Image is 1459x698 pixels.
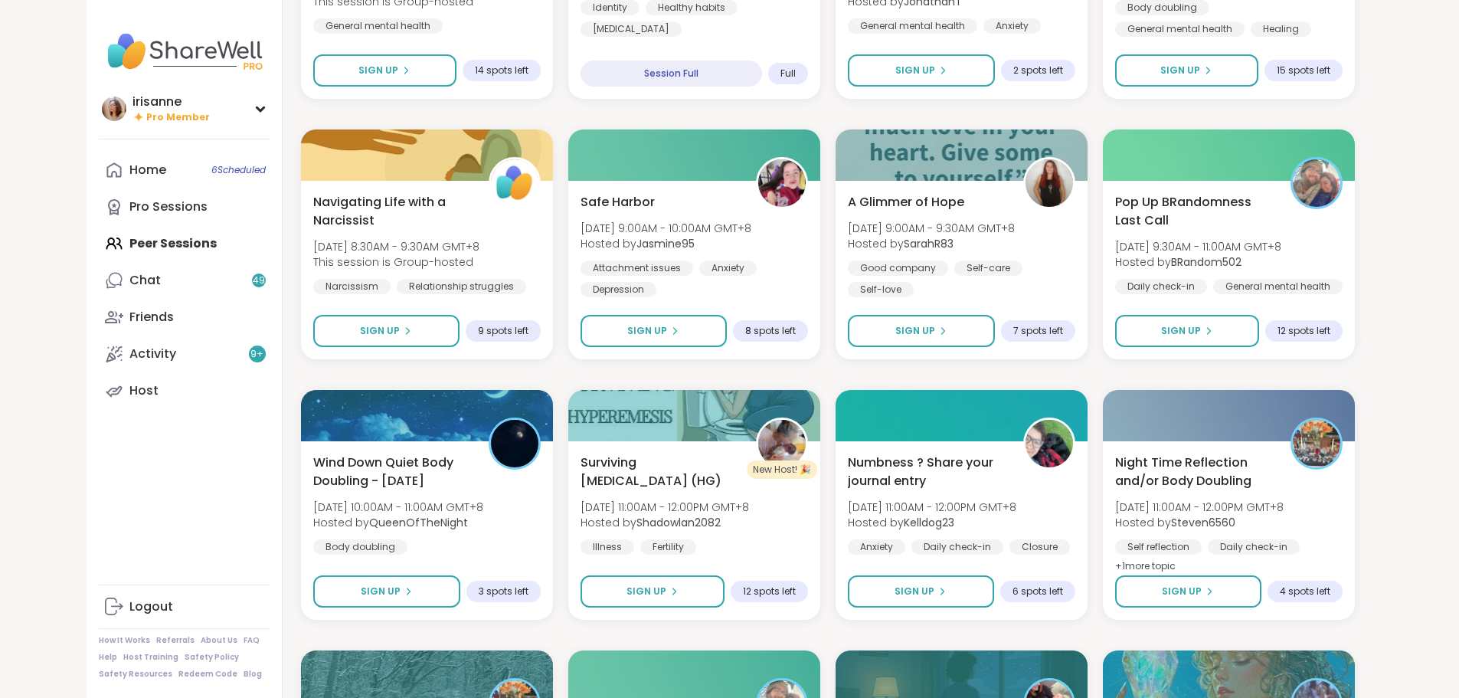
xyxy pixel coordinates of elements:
a: Logout [99,588,270,625]
b: Steven6560 [1171,515,1235,530]
div: Daily check-in [1115,279,1207,294]
span: 6 spots left [1012,585,1063,598]
span: Sign Up [895,64,935,77]
img: Jasmine95 [758,159,806,207]
button: Sign Up [1115,575,1261,608]
span: 49 [253,274,265,287]
span: Hosted by [848,515,1016,530]
span: Hosted by [581,236,751,251]
b: QueenOfTheNight [369,515,468,530]
span: [DATE] 10:00AM - 11:00AM GMT+8 [313,500,483,515]
button: Sign Up [1115,315,1259,347]
span: [DATE] 9:30AM - 11:00AM GMT+8 [1115,239,1281,254]
span: [DATE] 9:00AM - 9:30AM GMT+8 [848,221,1015,236]
div: Anxiety [699,261,757,276]
div: Body doubling [313,539,407,555]
img: ShareWell [491,159,538,207]
div: Home [129,162,166,179]
div: Chat [129,272,161,289]
div: Closure [1009,539,1070,555]
button: Sign Up [581,575,725,608]
span: Sign Up [895,324,935,338]
span: 14 spots left [475,64,528,77]
button: Sign Up [313,575,460,608]
span: This session is Group-hosted [313,254,479,270]
div: [MEDICAL_DATA] [581,21,682,37]
span: Sign Up [895,585,934,598]
div: Friends [129,309,174,326]
span: 7 spots left [1013,325,1063,337]
span: 15 spots left [1277,64,1330,77]
div: Daily check-in [911,539,1003,555]
span: Pro Member [146,111,210,124]
img: Shadowlan2082 [758,420,806,467]
a: Home6Scheduled [99,152,270,188]
img: SarahR83 [1026,159,1073,207]
span: Wind Down Quiet Body Doubling - [DATE] [313,454,472,490]
div: Self-care [954,261,1022,276]
div: Attachment issues [581,261,693,276]
a: Friends [99,299,270,336]
span: Hosted by [1115,254,1281,270]
span: Hosted by [1115,515,1284,530]
span: [DATE] 8:30AM - 9:30AM GMT+8 [313,239,479,254]
a: Safety Resources [99,669,172,680]
b: BRandom502 [1171,254,1241,270]
a: Chat49 [99,262,270,299]
div: Anxiety [848,539,905,555]
span: Hosted by [581,515,749,530]
a: FAQ [244,635,260,646]
a: Blog [244,669,262,680]
div: Relationship struggles [397,279,526,294]
div: Depression [581,282,656,297]
div: Good company [848,261,948,276]
a: Referrals [156,635,195,646]
span: Sign Up [1162,585,1202,598]
span: 9 + [250,348,263,361]
div: General mental health [1115,21,1245,37]
div: Logout [129,598,173,615]
div: Activity [129,346,176,362]
span: Sign Up [360,324,400,338]
a: Help [99,652,117,663]
a: Activity9+ [99,336,270,372]
div: Session Full [581,61,762,87]
span: 6 Scheduled [211,164,266,176]
span: Surviving [MEDICAL_DATA] (HG) [581,454,739,490]
div: Fertility [640,539,696,555]
a: Redeem Code [178,669,237,680]
img: Kelldog23 [1026,420,1073,467]
img: ShareWell Nav Logo [99,25,270,78]
div: General mental health [313,18,443,34]
div: General mental health [1213,279,1343,294]
div: Host [129,382,159,399]
span: 4 spots left [1280,585,1330,598]
button: Sign Up [848,315,995,347]
button: Sign Up [848,575,994,608]
a: Pro Sessions [99,188,270,225]
b: Jasmine95 [636,236,695,251]
button: Sign Up [1115,54,1258,87]
b: Kelldog23 [904,515,954,530]
span: [DATE] 9:00AM - 10:00AM GMT+8 [581,221,751,236]
a: Safety Policy [185,652,239,663]
span: Full [780,67,796,80]
span: 2 spots left [1013,64,1063,77]
div: General mental health [848,18,977,34]
div: Pro Sessions [129,198,208,215]
span: 8 spots left [745,325,796,337]
b: SarahR83 [904,236,954,251]
button: Sign Up [313,54,456,87]
span: Safe Harbor [581,193,655,211]
div: Anxiety [983,18,1041,34]
img: Steven6560 [1293,420,1340,467]
span: [DATE] 11:00AM - 12:00PM GMT+8 [581,500,749,515]
span: Sign Up [627,324,667,338]
div: irisanne [132,93,210,110]
span: 3 spots left [479,585,528,598]
div: Daily check-in [1208,539,1300,555]
span: Pop Up BRandomness Last Call [1115,193,1274,230]
span: 9 spots left [478,325,528,337]
button: Sign Up [848,54,995,87]
span: Hosted by [848,236,1015,251]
